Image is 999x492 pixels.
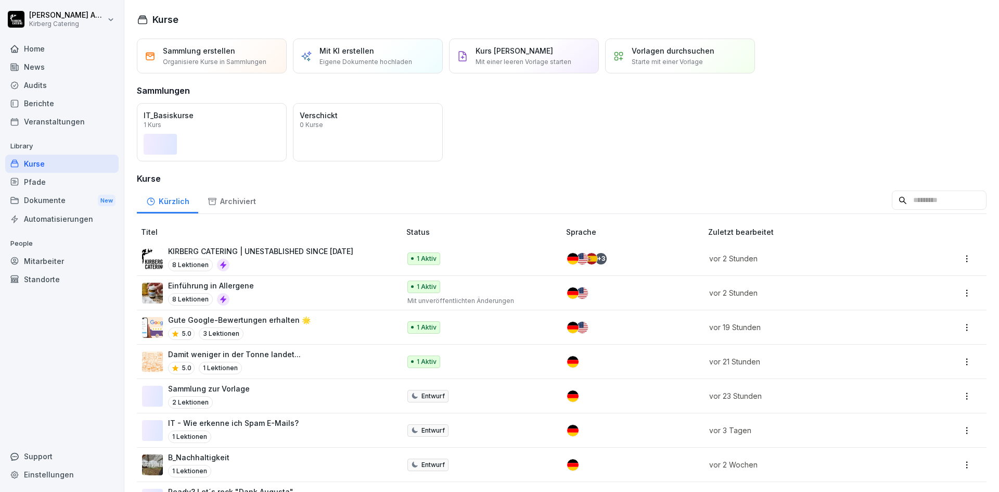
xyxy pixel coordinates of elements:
p: Mit unveröffentlichten Änderungen [407,296,549,306]
h3: Sammlungen [137,84,190,97]
p: IT_Basiskurse [144,110,280,121]
p: 5.0 [182,363,191,373]
p: vor 21 Stunden [709,356,903,367]
img: us.svg [577,322,588,333]
p: Starte mit einer Vorlage [632,57,703,67]
p: KIRBERG CATERING | UNESTABLISHED SINCE [DATE] [168,246,353,257]
p: 0 Kurse [300,122,323,128]
a: Pfade [5,173,119,191]
p: Titel [141,226,402,237]
p: 1 Aktiv [417,357,437,367]
p: Kirberg Catering [29,20,105,28]
a: Archiviert [198,187,265,213]
a: Automatisierungen [5,210,119,228]
img: us.svg [577,253,588,264]
img: de.svg [567,356,579,368]
a: Veranstaltungen [5,112,119,131]
p: 5.0 [182,329,191,338]
p: IT - Wie erkenne ich Spam E-Mails? [168,418,299,428]
img: de.svg [567,322,579,333]
p: 8 Lektionen [168,259,213,271]
p: 1 Lektionen [168,431,211,443]
p: vor 3 Tagen [709,425,903,436]
p: Status [406,226,562,237]
img: es.svg [586,253,597,264]
p: Entwurf [421,392,445,401]
p: 3 Lektionen [199,327,244,340]
a: Audits [5,76,119,94]
p: Sammlung zur Vorlage [168,383,250,394]
p: Einführung in Allergene [168,280,254,291]
p: Kurs [PERSON_NAME] [476,45,553,56]
p: vor 2 Wochen [709,459,903,470]
img: de.svg [567,253,579,264]
div: Dokumente [5,191,119,210]
a: Einstellungen [5,465,119,484]
a: Kurse [5,155,119,173]
a: IT_Basiskurse1 Kurs [137,103,287,161]
img: dxikevl05c274fqjcx4fmktu.png [142,283,163,304]
img: de.svg [567,287,579,299]
a: Berichte [5,94,119,112]
p: vor 19 Stunden [709,322,903,333]
img: xslxr8u7rrrmmaywqbbmupvx.png [142,351,163,372]
p: Entwurf [421,426,445,435]
p: Organisiere Kurse in Sammlungen [163,57,266,67]
a: Verschickt0 Kurse [293,103,443,161]
img: de.svg [567,459,579,471]
a: Kürzlich [137,187,198,213]
p: 1 Kurs [144,122,161,128]
h3: Kurse [137,172,987,185]
div: + 3 [595,253,607,264]
img: u3v3eqhkuuud6np3p74ep1u4.png [142,455,163,475]
p: Vorlagen durchsuchen [632,45,714,56]
p: People [5,235,119,252]
p: 2 Lektionen [168,396,213,409]
p: Zuletzt bearbeitet [708,226,915,237]
p: Eigene Dokumente hochladen [319,57,412,67]
p: B_Nachhaltigkeit [168,452,229,463]
p: 1 Aktiv [417,254,437,263]
p: Verschickt [300,110,436,121]
div: Support [5,447,119,465]
a: DokumenteNew [5,191,119,210]
p: 1 Lektionen [168,465,211,477]
img: us.svg [577,287,588,299]
p: vor 23 Stunden [709,390,903,401]
img: iwscqm9zjbdjlq9atufjsuwv.png [142,317,163,338]
p: Damit weniger in der Tonne landet... [168,349,301,360]
p: vor 2 Stunden [709,253,903,264]
p: vor 2 Stunden [709,287,903,298]
p: 1 Aktiv [417,323,437,332]
p: [PERSON_NAME] Adamy [29,11,105,20]
p: Sprache [566,226,704,237]
img: i46egdugay6yxji09ovw546p.png [142,248,163,269]
p: 1 Lektionen [199,362,242,374]
div: New [98,195,116,207]
p: Entwurf [421,460,445,470]
img: de.svg [567,425,579,436]
p: Mit einer leeren Vorlage starten [476,57,571,67]
p: Library [5,138,119,155]
p: 1 Aktiv [417,282,437,292]
a: Home [5,40,119,58]
img: de.svg [567,390,579,402]
p: 8 Lektionen [168,293,213,306]
a: News [5,58,119,76]
a: Standorte [5,270,119,288]
p: Mit KI erstellen [319,45,374,56]
a: Mitarbeiter [5,252,119,270]
h1: Kurse [152,12,178,27]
